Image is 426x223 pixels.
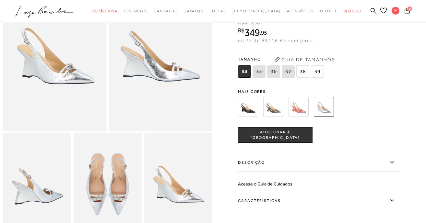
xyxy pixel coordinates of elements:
i: R$ [238,28,244,33]
span: Essenciais [124,9,148,13]
a: categoryNavScreenReaderText [320,5,337,17]
span: Outlet [320,9,337,13]
img: SCARPIN SLINGBACK ANABELA EM METALIZADO PRATA COM FIVELA DE CRISTAIS [314,97,334,117]
span: 34 [238,65,251,78]
span: F [392,7,399,15]
span: Bolsas [209,9,226,13]
span: 699 [244,20,253,26]
a: categoryNavScreenReaderText [124,5,148,17]
span: 38 [296,65,309,78]
span: 349 [244,27,260,38]
span: 37 [282,65,295,78]
button: Guia de Tamanhos [272,54,337,65]
img: SCARPIN SLINGBACK ANABELA EM COURO ZEBRA VERMELHO COM FIVELA DE CRISTAIS [289,97,309,117]
img: SCARPIN SLINGBACK ANABELA EM COURO PRETO COM FIVELA DE CRISTAIS [238,97,258,117]
a: BLOG LB [344,5,361,17]
span: Mais cores [238,90,400,94]
span: 90 [254,20,260,26]
span: 0 [408,6,412,11]
button: 0 [403,7,412,16]
img: SCARPIN SLINGBACK ANABELA EM COURO ZEBRA PRETO COM FIVELA DE CRISTAIS [263,97,283,117]
i: R$ [238,20,244,26]
span: Tamanho [238,54,325,64]
span: Sapatos [184,9,203,13]
span: BLOG LB [344,9,361,13]
span: 35 [253,65,266,78]
span: ADICIONAR À [GEOGRAPHIC_DATA] [238,129,312,141]
a: categoryNavScreenReaderText [209,5,226,17]
a: noSubCategoriesText [232,5,280,17]
span: 39 [311,65,324,78]
button: F [389,6,403,17]
button: ADICIONAR À [GEOGRAPHIC_DATA] [238,127,313,143]
i: , [253,20,260,26]
label: Descrição [238,153,400,172]
label: Características [238,191,400,210]
a: categoryNavScreenReaderText [154,5,178,17]
a: Acesse o Guia de Cuidados [238,181,292,186]
span: Verão Viva [92,9,118,13]
a: categoryNavScreenReaderText [92,5,118,17]
a: categoryNavScreenReaderText [287,5,314,17]
a: categoryNavScreenReaderText [184,5,203,17]
span: [DEMOGRAPHIC_DATA] [232,9,280,13]
span: Sandálias [154,9,178,13]
span: Acessórios [287,9,314,13]
span: 36 [267,65,280,78]
span: 95 [261,29,267,36]
i: , [260,30,267,36]
span: ou 3x de R$116,65 sem juros [238,38,313,43]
